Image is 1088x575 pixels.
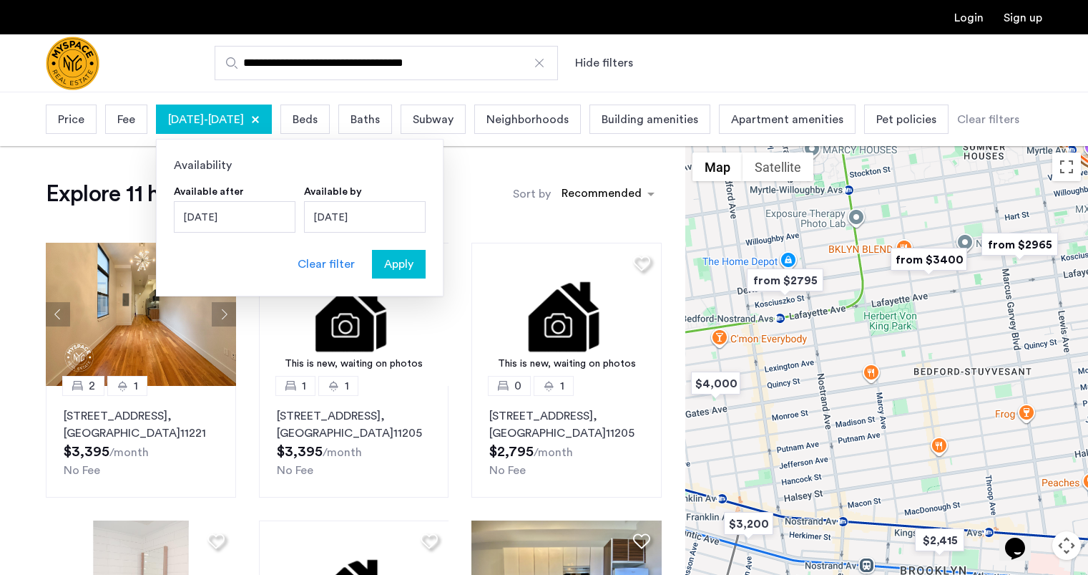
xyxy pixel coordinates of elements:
[384,256,413,273] span: Apply
[954,12,984,24] a: Login
[58,111,84,128] span: Price
[174,157,426,174] div: Availability
[486,111,569,128] span: Neighborhoods
[174,185,244,198] div: Available after
[304,185,362,198] div: Available by
[957,111,1019,128] div: Clear filters
[215,46,558,80] input: Apartment Search
[46,37,99,90] a: Cazamio Logo
[602,111,698,128] span: Building amenities
[351,111,380,128] span: Baths
[117,111,135,128] span: Fee
[304,201,426,233] div: [DATE]
[168,111,204,128] span: [DATE]
[575,54,633,72] button: Show or hide filters
[46,37,99,90] img: logo
[731,111,843,128] span: Apartment amenities
[174,201,295,233] div: [DATE]
[413,111,454,128] span: Subway
[298,256,355,273] div: Clear filter
[372,250,426,279] button: button
[208,111,244,128] span: [DATE]
[876,111,936,128] span: Pet policies
[1004,12,1042,24] a: Registration
[999,518,1045,561] iframe: chat widget
[293,111,318,128] span: Beds
[204,111,208,128] span: -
